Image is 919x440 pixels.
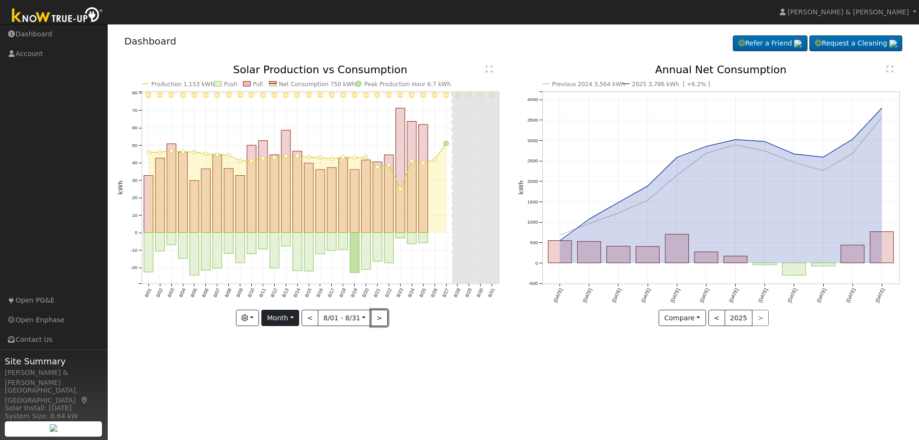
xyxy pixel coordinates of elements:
[284,154,288,158] circle: onclick=""
[407,122,416,233] rect: onclick=""
[281,233,290,246] rect: onclick=""
[155,158,164,233] rect: onclick=""
[792,161,796,165] circle: onclick=""
[213,233,222,268] rect: onclick=""
[201,233,210,271] rect: onclick=""
[212,287,221,298] text: 8/07
[167,233,176,245] rect: onclick=""
[292,151,302,233] rect: onclick=""
[144,287,152,298] text: 8/01
[386,92,392,98] i: 8/22 - MostlyClear
[418,287,427,298] text: 8/25
[155,233,164,251] rect: onclick=""
[632,81,710,88] text: 2025 3,786 kWh [ +6.2% ]
[397,92,403,98] i: 8/23 - Clear
[261,310,299,326] button: Month
[283,92,289,98] i: 8/13 - Clear
[258,233,268,249] rect: onclick=""
[132,195,137,201] text: 20
[304,163,313,233] rect: onclick=""
[292,287,301,298] text: 8/14
[874,287,885,303] text: [DATE]
[384,287,392,298] text: 8/22
[373,233,382,261] rect: onclick=""
[640,287,651,303] text: [DATE]
[281,130,290,233] rect: onclick=""
[373,162,382,233] rect: onclick=""
[5,368,102,388] div: [PERSON_NAME] & [PERSON_NAME]
[708,310,725,326] button: <
[349,287,358,298] text: 8/19
[655,64,787,76] text: Annual Net Consumption
[281,287,290,298] text: 8/13
[117,181,124,195] text: kWh
[168,92,174,98] i: 8/03 - Clear
[190,181,199,233] rect: onclick=""
[361,160,370,233] rect: onclick=""
[728,287,740,303] text: [DATE]
[226,153,230,157] circle: onclick=""
[821,169,825,173] circle: onclick=""
[330,157,334,161] circle: onclick=""
[235,176,245,233] rect: onclick=""
[189,287,198,298] text: 8/05
[178,233,187,259] rect: onclick=""
[530,240,538,245] text: 500
[361,287,370,298] text: 8/20
[361,233,370,270] rect: onclick=""
[387,163,391,167] circle: onclick=""
[318,156,322,159] circle: onclick=""
[558,239,562,243] circle: onclick=""
[202,92,208,98] i: 8/06 - Clear
[225,92,231,98] i: 8/08 - Clear
[889,40,897,47] img: retrieve
[326,287,335,298] text: 8/17
[247,233,256,254] rect: onclick=""
[792,152,796,156] circle: onclick=""
[870,232,894,263] rect: onclick=""
[527,97,538,102] text: 4000
[178,152,187,233] rect: onclick=""
[371,310,388,326] button: >
[407,287,415,298] text: 8/24
[315,287,324,298] text: 8/16
[5,385,102,406] div: [GEOGRAPHIC_DATA], [GEOGRAPHIC_DATA]
[327,168,336,233] rect: onclick=""
[582,287,593,303] text: [DATE]
[213,155,222,233] rect: onclick=""
[224,287,232,298] text: 8/08
[705,145,708,148] circle: onclick=""
[432,92,437,98] i: 8/26 - MostlyClear
[261,157,265,160] circle: onclick=""
[535,260,538,266] text: 0
[420,92,426,98] i: 8/25 - Clear
[527,158,538,164] text: 2500
[410,159,414,163] circle: onclick=""
[384,233,393,263] rect: onclick=""
[224,169,233,233] rect: onclick=""
[178,287,186,298] text: 8/04
[527,199,538,204] text: 1500
[733,35,807,52] a: Refer a Friend
[809,35,902,52] a: Request a Cleaning
[794,40,802,47] img: retrieve
[821,156,825,159] circle: onclick=""
[886,65,893,73] text: 
[699,287,710,303] text: [DATE]
[157,92,163,98] i: 8/02 - Clear
[215,153,219,157] circle: onclick=""
[787,8,909,16] span: [PERSON_NAME] & [PERSON_NAME]
[851,152,855,156] circle: onclick=""
[487,287,495,298] text: 8/31
[433,158,437,162] circle: onclick=""
[363,92,369,98] i: 8/20 - Clear
[269,155,279,233] rect: onclick=""
[167,144,176,233] rect: onclick=""
[407,233,416,244] rect: onclick=""
[587,217,591,221] circle: onclick=""
[181,150,185,154] circle: onclick=""
[607,246,630,263] rect: onclick=""
[341,156,345,159] circle: onclick=""
[527,220,538,225] text: 1000
[724,256,747,263] rect: onclick=""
